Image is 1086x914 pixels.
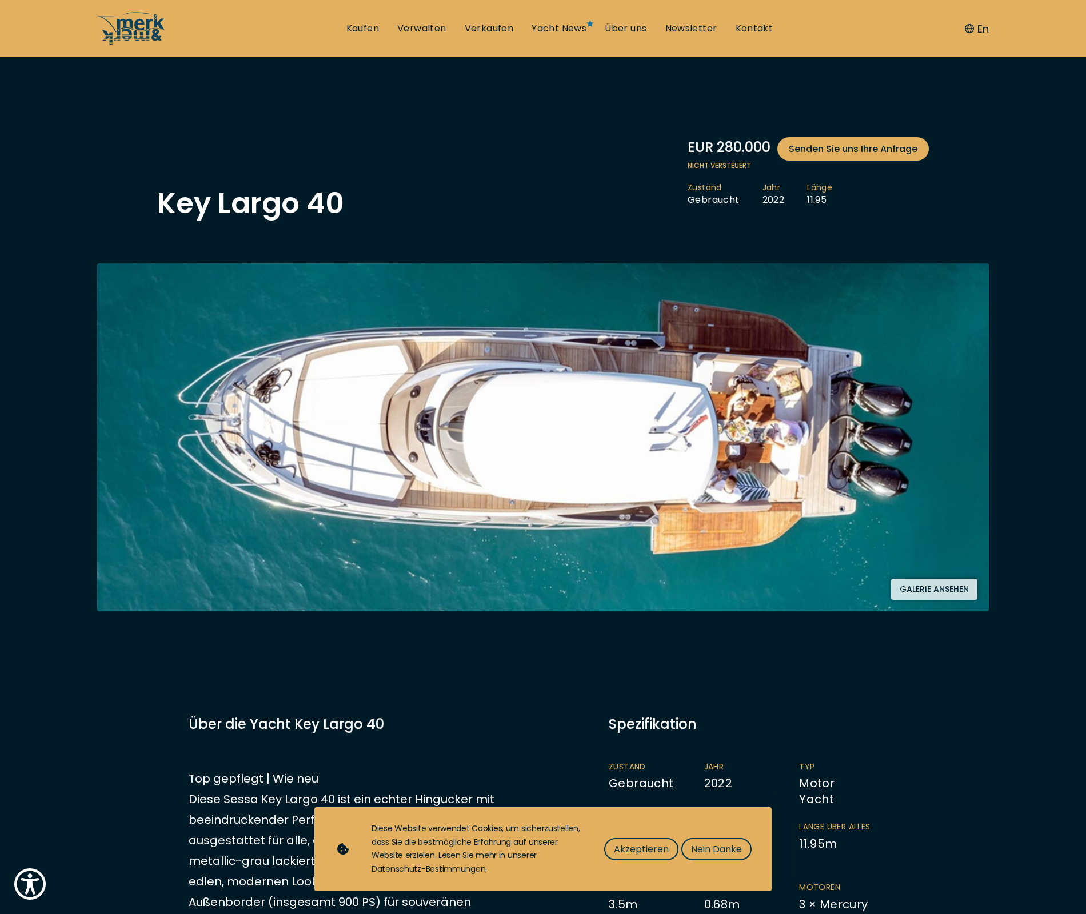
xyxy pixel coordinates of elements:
span: Akzeptieren [614,842,669,856]
a: Datenschutz-Bestimmungen [372,863,485,875]
a: Senden Sie uns Ihre Anfrage [777,137,929,161]
button: Show Accessibility Preferences [11,865,49,903]
li: Gebraucht [688,182,762,206]
span: Typ [799,761,872,773]
span: Jahr [762,182,785,194]
li: 2022 [704,761,800,808]
span: Zustand [688,182,740,194]
span: Nein Danke [691,842,742,856]
button: Nein Danke [681,838,752,860]
li: Motor Yacht [799,761,895,808]
a: Kaufen [346,22,379,35]
button: En [965,21,989,37]
h1: Key Largo 40 [157,189,344,218]
li: 11.95 m [799,821,895,868]
li: 2022 [762,182,808,206]
li: Gebraucht [609,761,704,808]
a: Yacht News [532,22,586,35]
span: Länge über Alles [799,821,872,833]
span: Länge [807,182,832,194]
h3: Über die Yacht Key Largo 40 [189,714,529,734]
li: 11.95 [807,182,855,206]
a: Newsletter [665,22,717,35]
button: Galerie ansehen [891,579,977,600]
a: Über uns [605,22,646,35]
div: Spezifikation [609,714,897,734]
span: Zustand [609,761,681,773]
a: Verkaufen [465,22,514,35]
span: Nicht versteuert [688,161,929,171]
span: Jahr [704,761,777,773]
img: Merk&Merk [97,263,989,611]
span: Motoren [799,882,872,893]
span: Senden Sie uns Ihre Anfrage [789,142,917,156]
button: Akzeptieren [604,838,678,860]
div: EUR 280.000 [688,137,929,161]
a: Verwalten [397,22,446,35]
a: Kontakt [736,22,773,35]
div: Diese Website verwendet Cookies, um sicherzustellen, dass Sie die bestmögliche Erfahrung auf unse... [372,822,581,876]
